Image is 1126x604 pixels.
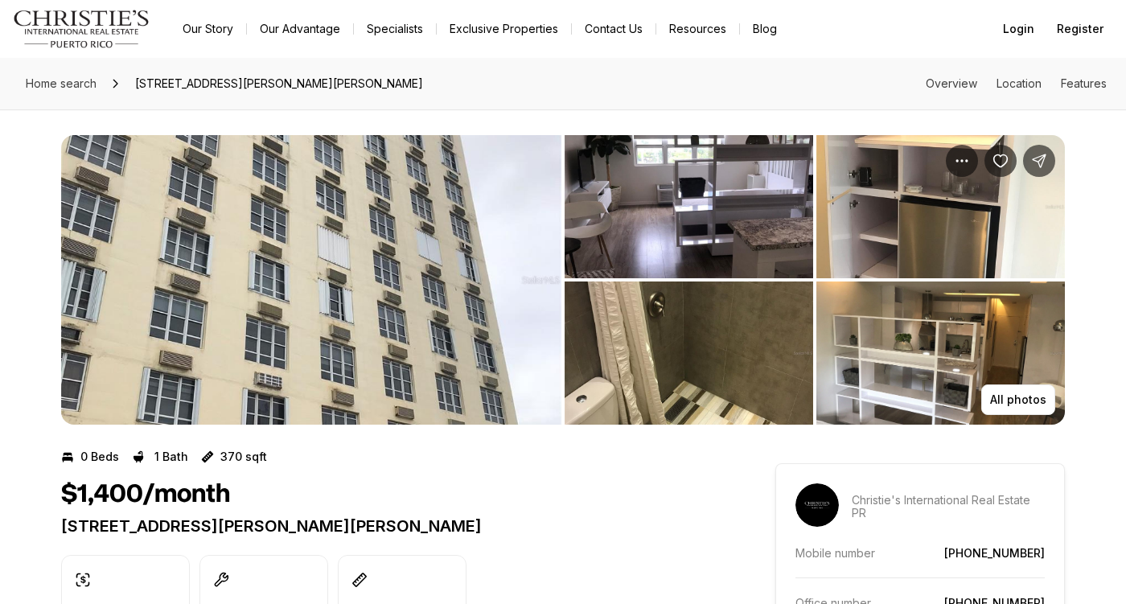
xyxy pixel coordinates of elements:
h1: $1,400/month [61,479,230,510]
span: Register [1057,23,1103,35]
a: Skip to: Features [1061,76,1107,90]
p: 370 sqft [220,450,267,463]
button: View image gallery [816,281,1065,425]
a: Exclusive Properties [437,18,571,40]
a: Our Story [170,18,246,40]
button: Property options [946,145,978,177]
button: View image gallery [565,281,813,425]
button: Contact Us [572,18,655,40]
span: Home search [26,76,97,90]
p: Mobile number [795,546,875,560]
span: [STREET_ADDRESS][PERSON_NAME][PERSON_NAME] [129,71,429,97]
nav: Page section menu [926,77,1107,90]
p: 1 Bath [154,450,188,463]
span: Login [1003,23,1034,35]
p: 0 Beds [80,450,119,463]
a: Skip to: Overview [926,76,977,90]
button: View image gallery [816,135,1065,278]
p: Christie's International Real Estate PR [852,494,1045,520]
button: Login [993,13,1044,45]
button: All photos [981,384,1055,415]
a: Resources [656,18,739,40]
p: [STREET_ADDRESS][PERSON_NAME][PERSON_NAME] [61,516,717,536]
li: 2 of 5 [565,135,1065,425]
button: View image gallery [565,135,813,278]
li: 1 of 5 [61,135,561,425]
a: Skip to: Location [997,76,1042,90]
img: logo [13,10,150,48]
a: Our Advantage [247,18,353,40]
button: Save Property: 602 FERNÁNDEZ JUNCOS #404 [984,145,1017,177]
a: Specialists [354,18,436,40]
p: All photos [990,393,1046,406]
button: Register [1047,13,1113,45]
div: Listing Photos [61,135,1065,425]
a: Home search [19,71,103,97]
button: View image gallery [61,135,561,425]
a: Blog [740,18,790,40]
button: Share Property: 602 FERNÁNDEZ JUNCOS #404 [1023,145,1055,177]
